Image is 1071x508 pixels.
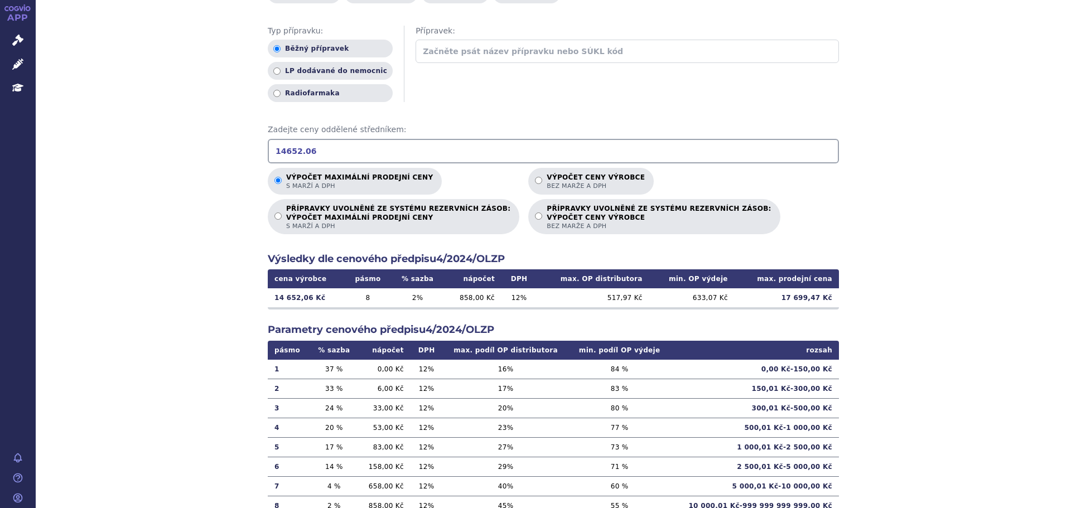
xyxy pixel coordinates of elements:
[442,418,568,437] td: 23 %
[411,379,443,398] td: 12 %
[411,437,443,457] td: 12 %
[670,457,839,476] td: 2 500,01 Kč - 5 000,00 Kč
[442,379,568,398] td: 17 %
[268,379,310,398] td: 2
[547,205,771,230] p: PŘÍPRAVKY UVOLNĚNÉ ZE SYSTÉMU REZERVNÍCH ZÁSOB:
[535,212,542,220] input: PŘÍPRAVKY UVOLNĚNÉ ZE SYSTÉMU REZERVNÍCH ZÁSOB:VÝPOČET CENY VÝROBCEbez marže a DPH
[670,398,839,418] td: 300,01 Kč - 500,00 Kč
[358,457,410,476] td: 158,00 Kč
[310,379,358,398] td: 33 %
[268,26,393,37] span: Typ přípravku:
[670,360,839,379] td: 0,00 Kč - 150,00 Kč
[442,476,568,496] td: 40 %
[569,360,670,379] td: 84 %
[735,269,839,288] th: max. prodejní cena
[268,288,345,307] td: 14 652,06 Kč
[442,398,568,418] td: 20 %
[569,398,670,418] td: 80 %
[537,269,649,288] th: max. OP distributora
[345,269,391,288] th: pásmo
[569,379,670,398] td: 83 %
[268,40,393,57] label: Běžný přípravek
[286,213,510,222] strong: VÝPOČET MAXIMÁLNÍ PRODEJNÍ CENY
[442,457,568,476] td: 29 %
[286,222,510,230] span: s marží a DPH
[268,398,310,418] td: 3
[286,182,433,190] span: s marží a DPH
[268,252,839,266] h2: Výsledky dle cenového předpisu 4/2024/OLZP
[442,437,568,457] td: 27 %
[310,398,358,418] td: 24 %
[649,269,735,288] th: min. OP výdeje
[345,288,391,307] td: 8
[391,288,445,307] td: 2 %
[411,418,443,437] td: 12 %
[286,173,433,190] p: Výpočet maximální prodejní ceny
[670,476,839,496] td: 5 000,01 Kč - 10 000,00 Kč
[537,288,649,307] td: 517,97 Kč
[670,437,839,457] td: 1 000,01 Kč - 2 500,00 Kč
[670,341,839,360] th: rozsah
[268,139,839,163] input: Zadejte ceny oddělené středníkem
[442,341,568,360] th: max. podíl OP distributora
[442,360,568,379] td: 16 %
[286,205,510,230] p: PŘÍPRAVKY UVOLNĚNÉ ZE SYSTÉMU REZERVNÍCH ZÁSOB:
[569,476,670,496] td: 60 %
[411,457,443,476] td: 12 %
[445,269,501,288] th: nápočet
[670,379,839,398] td: 150,01 Kč - 300,00 Kč
[411,341,443,360] th: DPH
[547,182,645,190] span: bez marže a DPH
[535,177,542,184] input: Výpočet ceny výrobcebez marže a DPH
[358,379,410,398] td: 6,00 Kč
[274,212,282,220] input: PŘÍPRAVKY UVOLNĚNÉ ZE SYSTÉMU REZERVNÍCH ZÁSOB:VÝPOČET MAXIMÁLNÍ PRODEJNÍ CENYs marží a DPH
[268,418,310,437] td: 4
[273,67,281,75] input: LP dodávané do nemocnic
[358,360,410,379] td: 0,00 Kč
[411,398,443,418] td: 12 %
[268,269,345,288] th: cena výrobce
[268,62,393,80] label: LP dodávané do nemocnic
[273,90,281,97] input: Radiofarmaka
[670,418,839,437] td: 500,01 Kč - 1 000,00 Kč
[268,476,310,496] td: 7
[416,40,839,63] input: Začněte psát název přípravku nebo SÚKL kód
[268,341,310,360] th: pásmo
[735,288,839,307] td: 17 699,47 Kč
[411,360,443,379] td: 12 %
[569,418,670,437] td: 77 %
[310,418,358,437] td: 20 %
[310,341,358,360] th: % sazba
[268,124,839,136] span: Zadejte ceny oddělené středníkem:
[445,288,501,307] td: 858,00 Kč
[569,457,670,476] td: 71 %
[273,45,281,52] input: Běžný přípravek
[547,222,771,230] span: bez marže a DPH
[501,288,537,307] td: 12 %
[268,323,839,337] h2: Parametry cenového předpisu 4/2024/OLZP
[569,341,670,360] th: min. podíl OP výdeje
[416,26,839,37] span: Přípravek:
[358,418,410,437] td: 53,00 Kč
[358,476,410,496] td: 658,00 Kč
[411,476,443,496] td: 12 %
[268,84,393,102] label: Radiofarmaka
[268,437,310,457] td: 5
[649,288,735,307] td: 633,07 Kč
[268,360,310,379] td: 1
[547,213,771,222] strong: VÝPOČET CENY VÝROBCE
[274,177,282,184] input: Výpočet maximální prodejní cenys marží a DPH
[547,173,645,190] p: Výpočet ceny výrobce
[358,398,410,418] td: 33,00 Kč
[358,341,410,360] th: nápočet
[501,269,537,288] th: DPH
[310,437,358,457] td: 17 %
[391,269,445,288] th: % sazba
[310,457,358,476] td: 14 %
[358,437,410,457] td: 83,00 Kč
[268,457,310,476] td: 6
[310,360,358,379] td: 37 %
[569,437,670,457] td: 73 %
[310,476,358,496] td: 4 %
